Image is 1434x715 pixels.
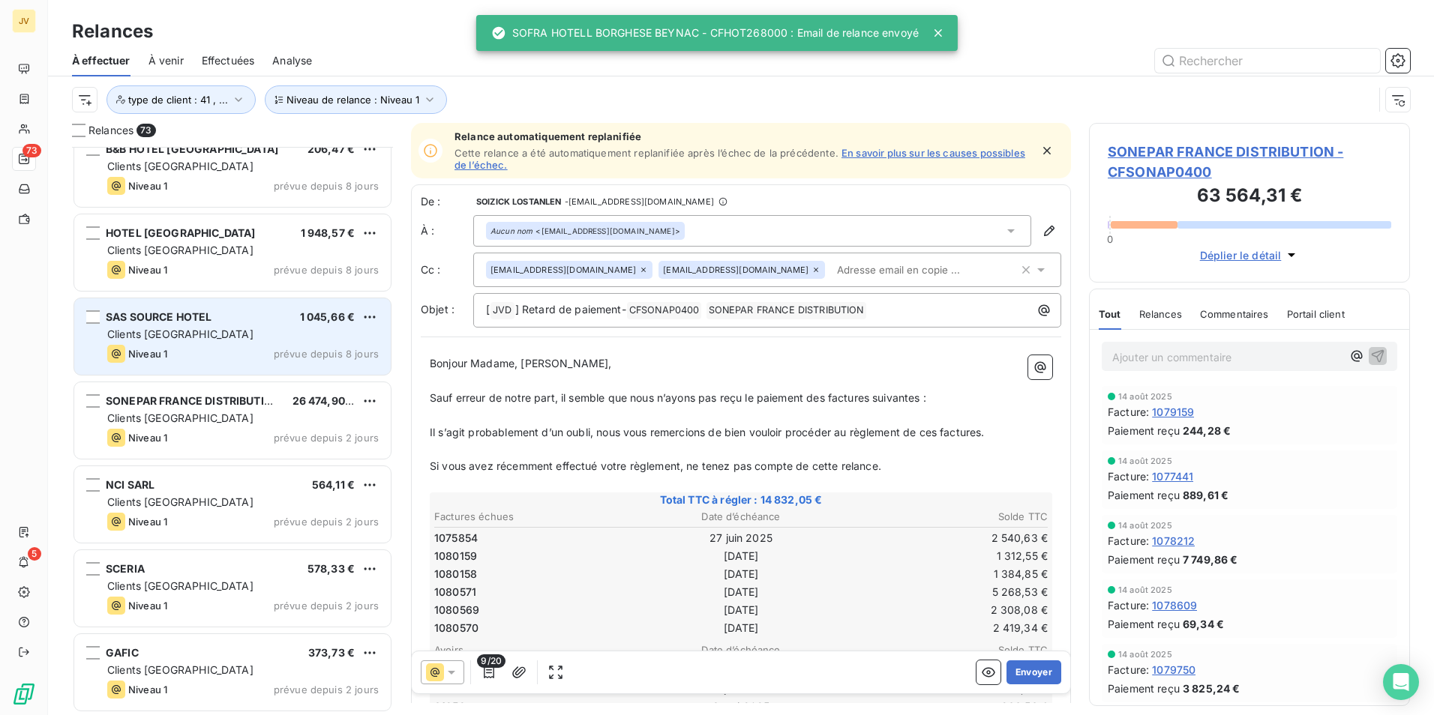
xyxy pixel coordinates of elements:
[844,548,1048,564] td: 1 312,55 €
[434,585,476,600] span: 1080571
[128,94,228,106] span: type de client : 41 , ...
[434,531,478,546] span: 1075854
[434,549,477,564] span: 1080159
[844,602,1048,618] td: 2 308,08 €
[1108,616,1180,632] span: Paiement reçu
[128,684,167,696] span: Niveau 1
[202,53,255,68] span: Effectuées
[1099,308,1121,320] span: Tout
[1118,456,1172,465] span: 14 août 2025
[490,226,532,236] em: Aucun nom
[128,180,167,192] span: Niveau 1
[639,699,843,715] td: 3 mai 2025
[831,259,1004,281] input: Adresse email en copie ...
[1118,650,1172,659] span: 14 août 2025
[490,226,680,236] div: <[EMAIL_ADDRESS][DOMAIN_NAME]>
[1287,308,1345,320] span: Portail client
[639,509,843,525] th: Date d’échéance
[434,567,477,582] span: 1080158
[128,516,167,528] span: Niveau 1
[477,654,505,668] span: 9/20
[844,642,1048,658] th: Solde TTC
[421,262,473,277] label: Cc :
[1152,533,1195,549] span: 1078212
[22,144,41,157] span: 73
[1155,49,1380,73] input: Rechercher
[639,620,843,636] td: [DATE]
[433,509,637,525] th: Factures échues
[1183,487,1228,503] span: 889,61 €
[106,226,255,239] span: HOTEL [GEOGRAPHIC_DATA]
[421,194,473,209] span: De :
[1183,423,1231,438] span: 244,28 €
[490,302,514,319] span: JVD
[106,142,278,155] span: B&B HOTEL [GEOGRAPHIC_DATA]
[300,310,355,323] span: 1 045,66 €
[844,509,1048,525] th: Solde TTC
[639,530,843,546] td: 27 juin 2025
[107,663,253,676] span: Clients [GEOGRAPHIC_DATA]
[12,9,36,33] div: JV
[1108,142,1391,182] span: SONEPAR FRANCE DISTRIBUTION - CFSONAP0400
[432,492,1050,507] span: Total TTC à régler : 14 832,05 €
[107,160,253,172] span: Clients [GEOGRAPHIC_DATA]
[1183,552,1238,567] span: 7 749,86 €
[1108,597,1149,613] span: Facture :
[1183,681,1240,696] span: 3 825,24 €
[490,265,636,274] span: [EMAIL_ADDRESS][DOMAIN_NAME]
[1139,308,1182,320] span: Relances
[307,142,355,155] span: 206,47 €
[1118,585,1172,594] span: 14 août 2025
[706,302,866,319] span: SONEPAR FRANCE DISTRIBUTION
[286,94,419,106] span: Niveau de relance : Niveau 1
[639,642,843,658] th: Date d’échéance
[1108,404,1149,420] span: Facture :
[128,264,167,276] span: Niveau 1
[486,303,490,316] span: [
[627,302,702,319] span: CFSONAP0400
[148,53,184,68] span: À venir
[274,684,379,696] span: prévue depuis 2 jours
[1108,468,1149,484] span: Facture :
[136,124,155,137] span: 73
[312,478,355,491] span: 564,11 €
[430,426,985,438] span: Il s’agit probablement d’un oubli, nous vous remercions de bien vouloir procéder au règlement de ...
[663,265,808,274] span: [EMAIL_ADDRESS][DOMAIN_NAME]
[106,562,145,575] span: SCERIA
[72,53,130,68] span: À effectuer
[28,547,41,561] span: 5
[274,264,379,276] span: prévue depuis 8 jours
[128,348,167,360] span: Niveau 1
[515,303,626,316] span: ] Retard de paiement-
[491,19,919,46] div: SOFRA HOTELL BORGHESE BEYNAC - CFHOT268000 : Email de relance envoyé
[128,432,167,444] span: Niveau 1
[1108,662,1149,678] span: Facture :
[274,516,379,528] span: prévue depuis 2 jours
[430,357,612,369] span: Bonjour Madame, [PERSON_NAME],
[72,18,153,45] h3: Relances
[106,478,154,491] span: NCI SARL
[1108,681,1180,696] span: Paiement reçu
[1108,533,1149,549] span: Facture :
[107,328,253,340] span: Clients [GEOGRAPHIC_DATA]
[1200,247,1282,263] span: Déplier le détail
[308,646,355,659] span: 373,73 €
[1195,247,1304,264] button: Déplier le détail
[274,348,379,360] span: prévue depuis 8 jours
[434,621,478,636] span: 1080570
[272,53,312,68] span: Analyse
[274,600,379,612] span: prévue depuis 2 jours
[844,530,1048,546] td: 2 540,63 €
[433,642,637,658] th: Avoirs
[128,600,167,612] span: Niveau 1
[844,699,1048,715] td: 266,56 €
[844,584,1048,600] td: 5 268,53 €
[1383,664,1419,700] div: Open Intercom Messenger
[1108,552,1180,567] span: Paiement reçu
[454,147,838,159] span: Cette relance a été automatiquement replanifiée après l’échec de la précédente.
[421,303,454,316] span: Objet :
[72,147,393,715] div: grid
[844,566,1048,582] td: 1 384,85 €
[433,699,637,715] td: 31252
[107,495,253,508] span: Clients [GEOGRAPHIC_DATA]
